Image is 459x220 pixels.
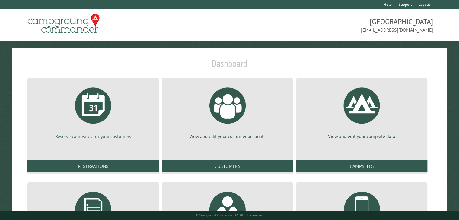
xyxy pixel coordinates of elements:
a: View and edit your campsite data [303,83,420,140]
p: Reserve campsites for your customers [35,133,151,140]
h1: Dashboard [26,58,433,74]
p: View and edit your campsite data [303,133,420,140]
a: Reserve campsites for your customers [35,83,151,140]
a: Campsites [296,160,427,172]
img: Campground Commander [26,12,101,35]
a: View and edit your customer accounts [169,83,286,140]
p: View and edit your customer accounts [169,133,286,140]
a: Customers [162,160,293,172]
small: © Campground Commander LLC. All rights reserved. [196,213,264,217]
span: [GEOGRAPHIC_DATA] [EMAIL_ADDRESS][DOMAIN_NAME] [230,17,433,33]
a: Reservations [27,160,159,172]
